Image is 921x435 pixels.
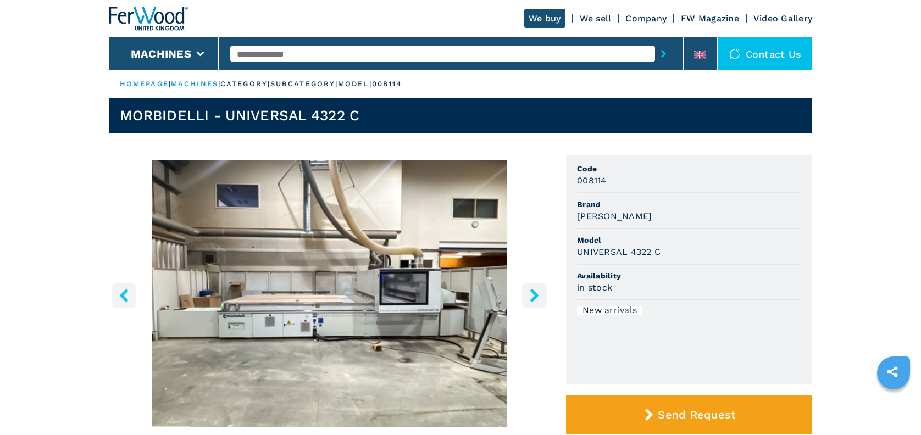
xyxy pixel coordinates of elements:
[220,79,270,89] p: category |
[577,270,801,281] span: Availability
[109,7,188,31] img: Ferwood
[577,281,612,294] h3: in stock
[171,80,218,88] a: machines
[655,41,672,66] button: submit-button
[577,174,607,187] h3: 008114
[580,13,612,24] a: We sell
[566,395,812,434] button: Send Request
[522,283,547,308] button: right-button
[577,199,801,210] span: Brand
[524,9,565,28] a: We buy
[681,13,739,24] a: FW Magazine
[169,80,171,88] span: |
[753,13,812,24] a: Video Gallery
[120,107,359,124] h1: MORBIDELLI - UNIVERSAL 4322 C
[109,160,550,427] div: Go to Slide 1
[577,163,801,174] span: Code
[338,79,372,89] p: model |
[270,79,338,89] p: subcategory |
[218,80,220,88] span: |
[718,37,813,70] div: Contact us
[112,283,136,308] button: left-button
[658,408,735,421] span: Send Request
[874,386,913,427] iframe: Chat
[120,80,169,88] a: HOMEPAGE
[625,13,667,24] a: Company
[109,160,550,427] img: CNC Machine Centres With Flat Table MORBIDELLI UNIVERSAL 4322 C
[131,47,191,60] button: Machines
[577,306,642,315] div: New arrivals
[372,79,402,89] p: 008114
[577,246,661,258] h3: UNIVERSAL 4322 C
[729,48,740,59] img: Contact us
[879,358,906,386] a: sharethis
[577,210,652,222] h3: [PERSON_NAME]
[577,235,801,246] span: Model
